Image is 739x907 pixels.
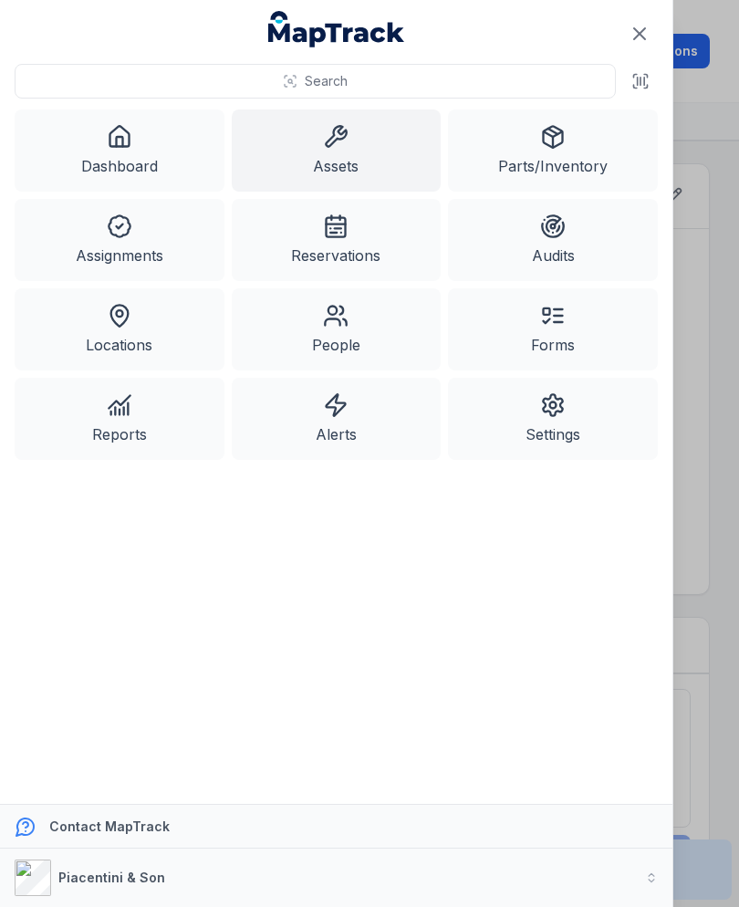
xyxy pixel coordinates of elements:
[305,72,348,90] span: Search
[232,288,442,370] a: People
[15,109,224,192] a: Dashboard
[448,378,658,460] a: Settings
[15,378,224,460] a: Reports
[49,818,170,834] strong: Contact MapTrack
[232,109,442,192] a: Assets
[448,199,658,281] a: Audits
[15,64,616,99] button: Search
[232,378,442,460] a: Alerts
[58,870,165,885] strong: Piacentini & Son
[15,288,224,370] a: Locations
[268,11,405,47] a: MapTrack
[620,15,659,53] button: Close navigation
[232,199,442,281] a: Reservations
[15,199,224,281] a: Assignments
[448,109,658,192] a: Parts/Inventory
[448,288,658,370] a: Forms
